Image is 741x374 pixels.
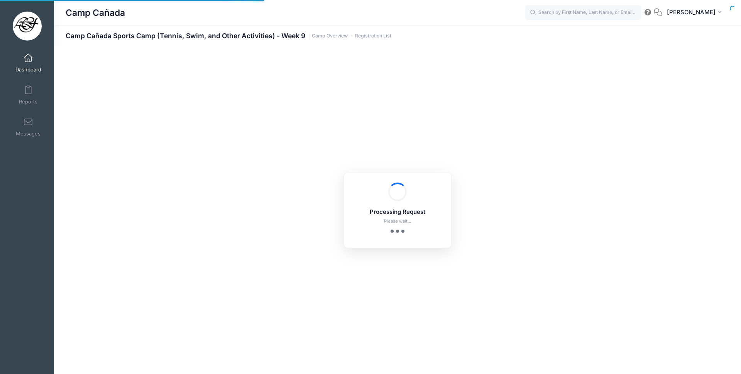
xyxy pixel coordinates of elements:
[19,98,37,105] span: Reports
[15,66,41,73] span: Dashboard
[525,5,641,20] input: Search by First Name, Last Name, or Email...
[10,81,47,108] a: Reports
[10,49,47,76] a: Dashboard
[354,209,441,216] h5: Processing Request
[66,32,391,40] h1: Camp Cañada Sports Camp (Tennis, Swim, and Other Activities) - Week 9
[66,4,125,22] h1: Camp Cañada
[662,4,729,22] button: [PERSON_NAME]
[355,33,391,39] a: Registration List
[16,130,41,137] span: Messages
[354,218,441,225] p: Please wait...
[667,8,716,17] span: [PERSON_NAME]
[13,12,42,41] img: Camp Cañada
[10,113,47,140] a: Messages
[312,33,348,39] a: Camp Overview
